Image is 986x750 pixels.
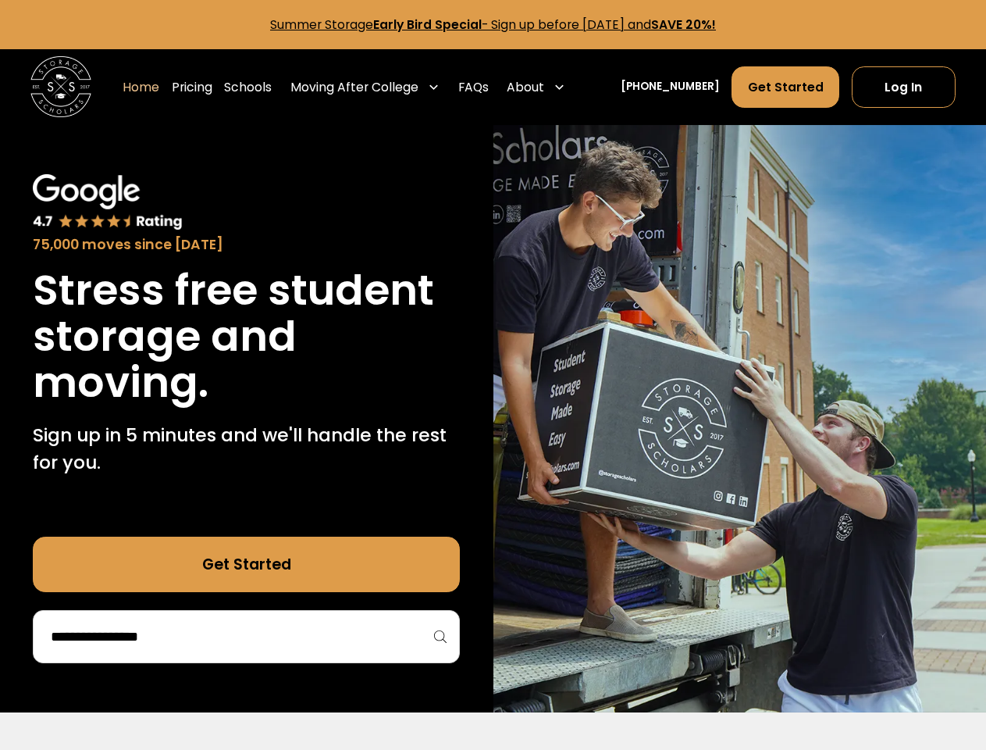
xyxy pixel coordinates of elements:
a: Pricing [172,66,212,109]
div: About [500,66,571,109]
div: About [507,78,544,96]
a: Summer StorageEarly Bird Special- Sign up before [DATE] andSAVE 20%! [270,16,716,33]
img: Storage Scholars main logo [30,56,91,117]
div: 75,000 moves since [DATE] [33,234,460,255]
a: Home [123,66,159,109]
a: FAQs [458,66,489,109]
a: Get Started [731,66,839,108]
div: Moving After College [290,78,418,96]
img: Google 4.7 star rating [33,174,182,231]
div: Moving After College [284,66,446,109]
strong: SAVE 20%! [651,16,716,33]
p: Sign up in 5 minutes and we'll handle the rest for you. [33,421,460,476]
a: Schools [224,66,272,109]
strong: Early Bird Special [373,16,482,33]
a: [PHONE_NUMBER] [621,79,720,95]
a: Get Started [33,537,460,591]
h1: Stress free student storage and moving. [33,267,460,405]
a: Log In [852,66,956,108]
